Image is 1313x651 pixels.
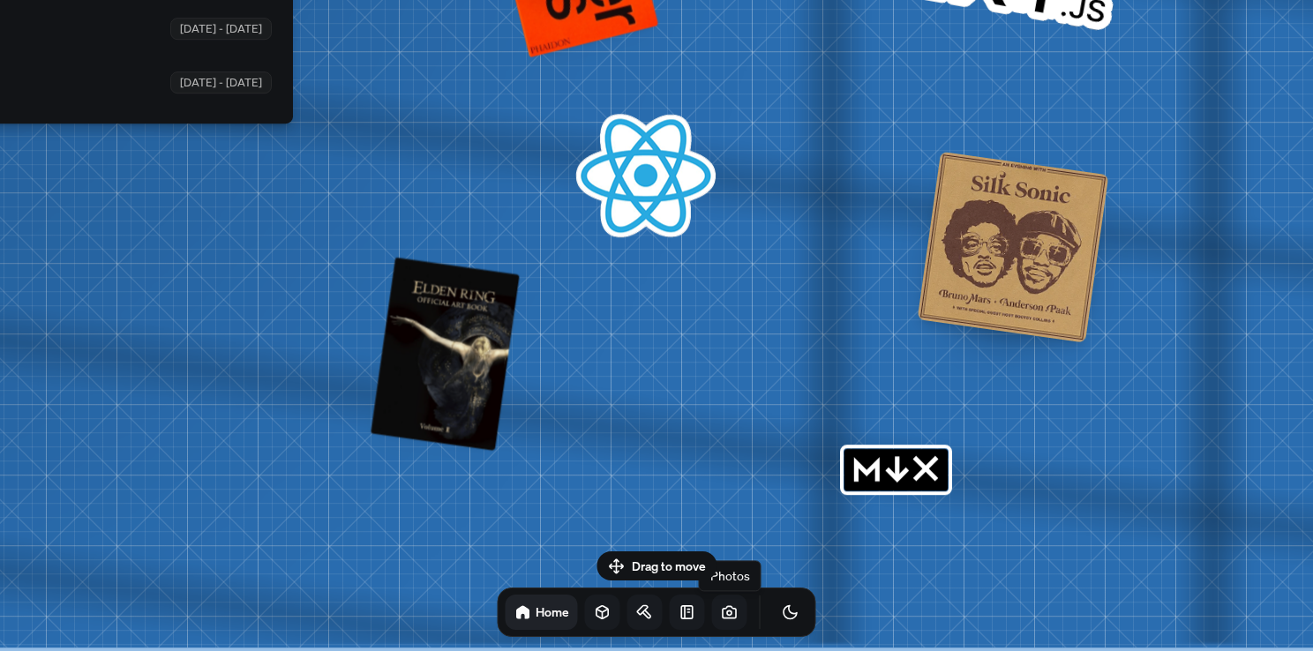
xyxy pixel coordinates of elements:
button: Toggle Theme [773,595,808,630]
span: Photos [710,567,750,584]
svg: MDX [840,445,952,495]
h1: Home [536,603,569,620]
div: [DATE] - [DATE] [170,71,272,94]
a: Home [506,595,578,630]
div: [DATE] - [DATE] [170,18,272,40]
